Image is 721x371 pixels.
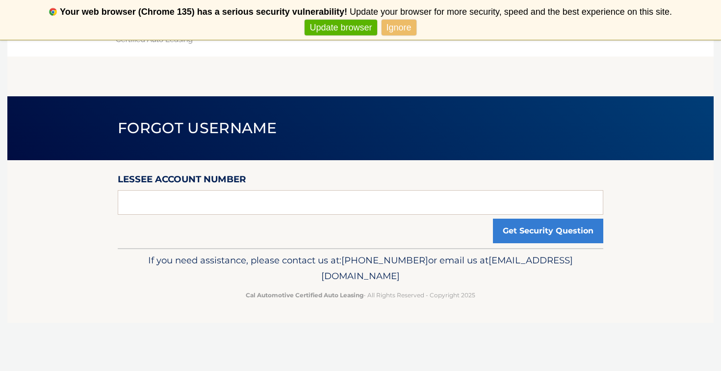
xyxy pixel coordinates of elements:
span: Update your browser for more security, speed and the best experience on this site. [350,7,672,17]
a: Update browser [305,20,377,36]
label: Lessee Account Number [118,172,246,190]
p: - All Rights Reserved - Copyright 2025 [124,290,597,300]
p: If you need assistance, please contact us at: or email us at [124,253,597,284]
button: Get Security Question [493,219,603,243]
strong: Cal Automotive Certified Auto Leasing [246,291,363,299]
span: [EMAIL_ADDRESS][DOMAIN_NAME] [321,255,573,282]
span: [PHONE_NUMBER] [341,255,428,266]
span: Forgot Username [118,119,277,137]
a: Ignore [382,20,416,36]
b: Your web browser (Chrome 135) has a serious security vulnerability! [60,7,347,17]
